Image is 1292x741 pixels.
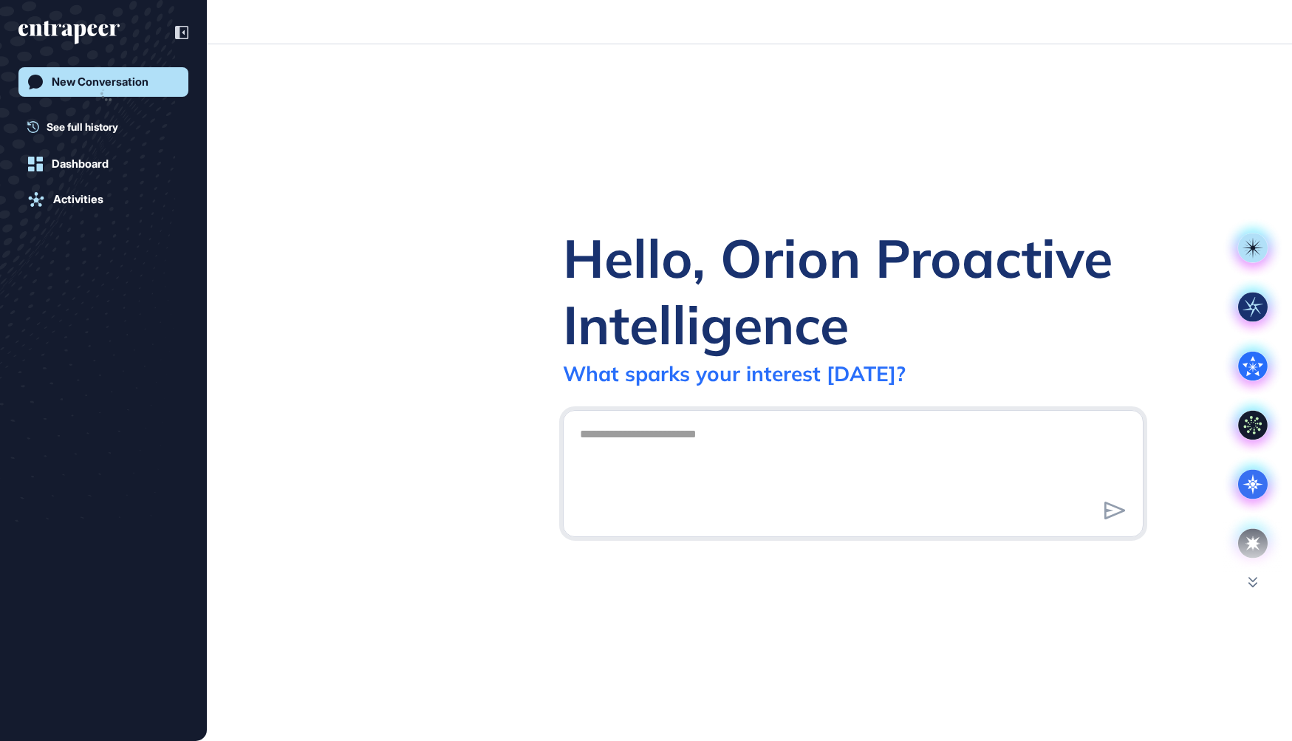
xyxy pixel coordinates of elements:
[18,67,188,97] a: New Conversation
[27,119,188,134] a: See full history
[18,21,120,44] div: entrapeer-logo
[563,361,906,386] div: What sparks your interest [DATE]?
[18,185,188,214] a: Activities
[563,225,1144,358] div: Hello, Orion Proactive Intelligence
[52,157,109,171] div: Dashboard
[52,75,148,89] div: New Conversation
[18,149,188,179] a: Dashboard
[47,119,118,134] span: See full history
[53,193,103,206] div: Activities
